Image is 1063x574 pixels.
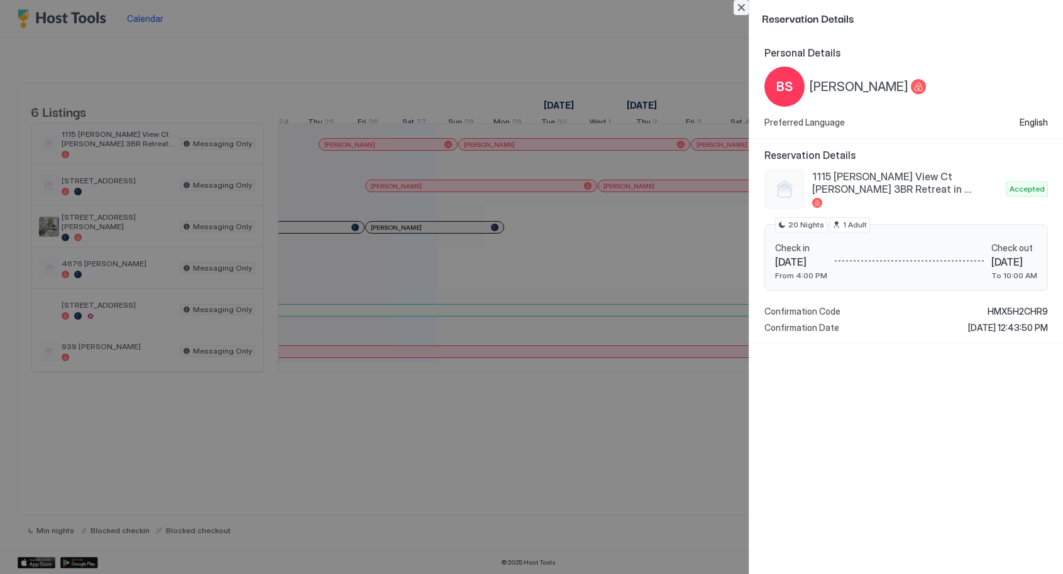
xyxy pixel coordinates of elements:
[1010,183,1045,195] span: Accepted
[788,219,824,230] span: 20 Nights
[764,117,845,128] span: Preferred Language
[968,322,1048,333] span: [DATE] 12:43:50 PM
[764,46,1048,59] span: Personal Details
[812,170,1001,195] span: 1115 [PERSON_NAME] View Ct [PERSON_NAME] 3BR Retreat in [GEOGRAPHIC_DATA]’s [GEOGRAPHIC_DATA]
[762,10,1048,26] span: Reservation Details
[775,271,827,280] span: From 4:00 PM
[776,77,793,96] span: BS
[764,306,840,317] span: Confirmation Code
[843,219,867,230] span: 1 Adult
[810,79,908,95] span: [PERSON_NAME]
[775,242,827,254] span: Check in
[988,306,1048,317] span: HMX5H2CHR9
[1020,117,1048,128] span: English
[764,149,1048,161] span: Reservation Details
[991,256,1037,268] span: [DATE]
[775,256,827,268] span: [DATE]
[764,322,839,333] span: Confirmation Date
[991,271,1037,280] span: To 10:00 AM
[991,242,1037,254] span: Check out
